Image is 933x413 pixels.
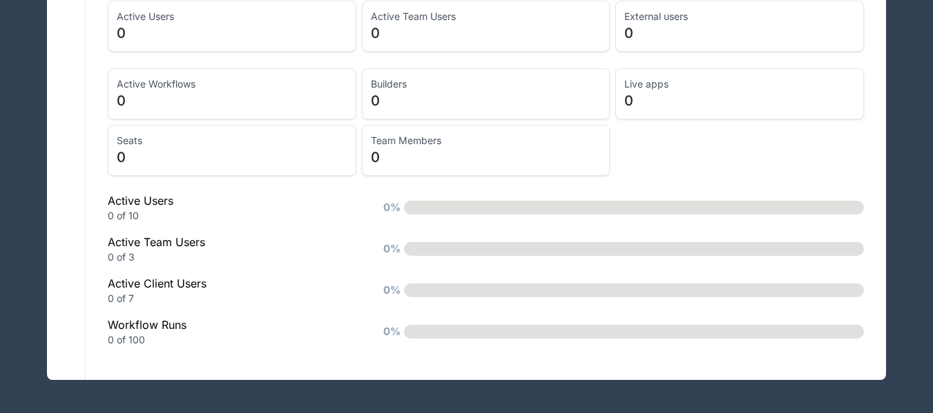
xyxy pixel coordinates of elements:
iframe: Intercom live chat [886,366,919,399]
span: 0 [371,91,602,110]
span: 0 [371,23,602,43]
span: Team Members [371,134,602,148]
span: 0 [117,91,347,110]
span: 0% [380,238,404,261]
div: Active Users [108,192,360,223]
span: 0 [117,148,347,167]
span: Seats [117,134,347,148]
span: 0% [380,279,404,302]
span: 0 [117,23,347,43]
div: 0 of 100 [108,333,360,347]
span: 0 [624,91,855,110]
div: Active Client Users [108,275,360,305]
span: 0% [380,321,404,343]
span: 0 [371,148,602,167]
span: 0% [380,197,404,219]
span: Builders [371,77,602,91]
span: Active Workflows [117,77,347,91]
span: Active Users [117,10,347,23]
div: 0 of 3 [108,250,360,264]
span: External users [624,10,855,23]
span: 0 [624,23,855,43]
div: 0 of 7 [108,292,360,305]
div: Active Team Users [108,234,360,264]
div: Workflow Runs [108,316,360,347]
div: 0 of 10 [108,209,360,223]
span: Active Team Users [371,10,602,23]
span: Live apps [624,77,855,91]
